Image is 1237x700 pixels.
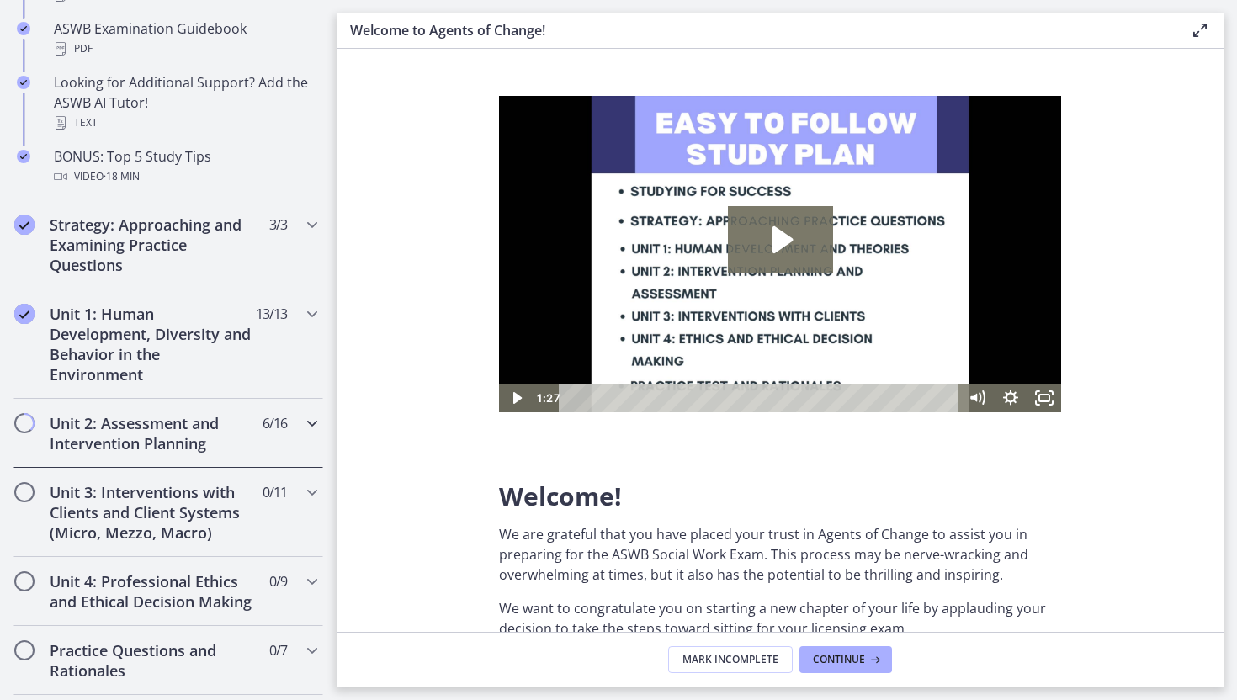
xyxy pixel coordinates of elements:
h2: Strategy: Approaching and Examining Practice Questions [50,215,255,275]
button: Fullscreen [528,288,562,316]
div: BONUS: Top 5 Study Tips [54,146,316,187]
i: Completed [17,76,30,89]
span: Welcome! [499,479,622,513]
span: 3 / 3 [269,215,287,235]
div: Video [54,167,316,187]
button: Mark Incomplete [668,646,793,673]
i: Completed [17,150,30,163]
span: 6 / 16 [263,413,287,433]
span: 0 / 7 [269,640,287,660]
button: Play Video: c1o6hcmjueu5qasqsu00.mp4 [229,110,334,178]
div: Playbar [72,288,453,316]
i: Completed [17,22,30,35]
p: We are grateful that you have placed your trust in Agents of Change to assist you in preparing fo... [499,524,1061,585]
h2: Unit 4: Professional Ethics and Ethical Decision Making [50,571,255,612]
span: Continue [813,653,865,666]
button: Mute [461,288,495,316]
i: Completed [14,215,35,235]
i: Completed [14,304,35,324]
div: Looking for Additional Support? Add the ASWB AI Tutor! [54,72,316,133]
span: 13 / 13 [256,304,287,324]
span: 0 / 11 [263,482,287,502]
div: ASWB Examination Guidebook [54,19,316,59]
p: We want to congratulate you on starting a new chapter of your life by applauding your decision to... [499,598,1061,639]
h3: Welcome to Agents of Change! [350,20,1163,40]
div: Text [54,113,316,133]
span: 0 / 9 [269,571,287,591]
div: PDF [54,39,316,59]
button: Continue [799,646,892,673]
span: Mark Incomplete [682,653,778,666]
h2: Unit 2: Assessment and Intervention Planning [50,413,255,453]
span: · 18 min [104,167,140,187]
h2: Practice Questions and Rationales [50,640,255,681]
h2: Unit 1: Human Development, Diversity and Behavior in the Environment [50,304,255,384]
h2: Unit 3: Interventions with Clients and Client Systems (Micro, Mezzo, Macro) [50,482,255,543]
button: Show settings menu [495,288,528,316]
